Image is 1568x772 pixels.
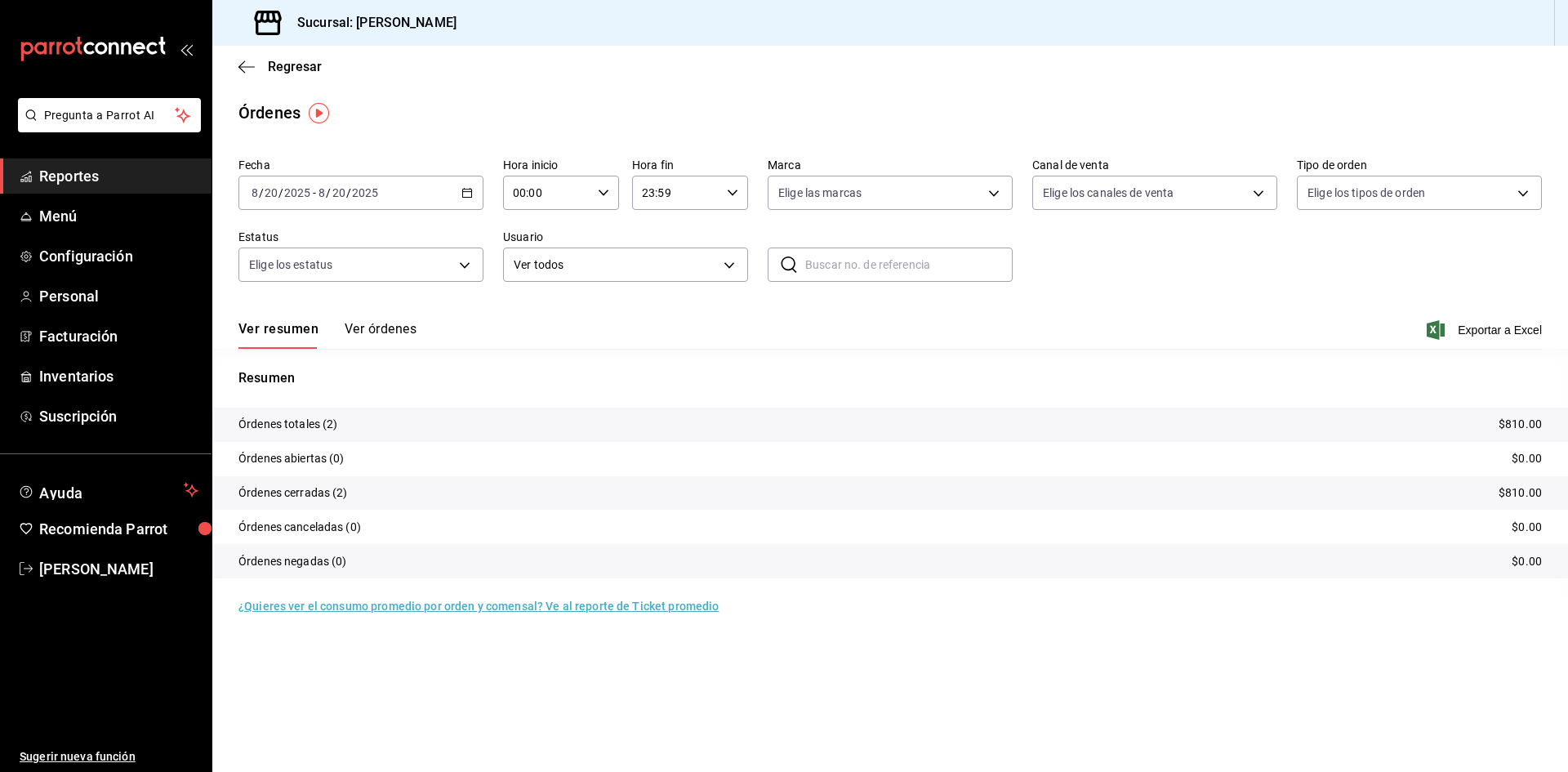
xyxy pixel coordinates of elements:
[268,59,322,74] span: Regresar
[351,186,379,199] input: ----
[238,231,483,243] label: Estatus
[238,450,345,467] p: Órdenes abiertas (0)
[778,185,862,201] span: Elige las marcas
[238,553,347,570] p: Órdenes negadas (0)
[345,321,416,349] button: Ver órdenes
[180,42,193,56] button: open_drawer_menu
[1512,450,1542,467] p: $0.00
[1512,519,1542,536] p: $0.00
[514,257,718,274] span: Ver todos
[1512,553,1542,570] p: $0.00
[259,186,264,199] span: /
[313,186,316,199] span: -
[39,518,198,540] span: Recomienda Parrot
[238,519,361,536] p: Órdenes canceladas (0)
[238,159,483,171] label: Fecha
[284,13,457,33] h3: Sucursal: [PERSON_NAME]
[238,416,338,433] p: Órdenes totales (2)
[1307,185,1425,201] span: Elige los tipos de orden
[332,186,346,199] input: --
[1043,185,1174,201] span: Elige los canales de venta
[39,365,198,387] span: Inventarios
[39,165,198,187] span: Reportes
[39,325,198,347] span: Facturación
[39,558,198,580] span: [PERSON_NAME]
[1499,484,1542,502] p: $810.00
[318,186,326,199] input: --
[238,321,318,349] button: Ver resumen
[39,285,198,307] span: Personal
[264,186,278,199] input: --
[1499,416,1542,433] p: $810.00
[251,186,259,199] input: --
[238,368,1542,388] p: Resumen
[503,231,748,243] label: Usuario
[326,186,331,199] span: /
[20,748,198,765] span: Sugerir nueva función
[39,405,198,427] span: Suscripción
[283,186,311,199] input: ----
[768,159,1013,171] label: Marca
[44,107,176,124] span: Pregunta a Parrot AI
[238,600,719,613] a: ¿Quieres ver el consumo promedio por orden y comensal? Ve al reporte de Ticket promedio
[238,321,416,349] div: navigation tabs
[1430,320,1542,340] button: Exportar a Excel
[18,98,201,132] button: Pregunta a Parrot AI
[346,186,351,199] span: /
[11,118,201,136] a: Pregunta a Parrot AI
[309,103,329,123] img: Tooltip marker
[1297,159,1542,171] label: Tipo de orden
[39,245,198,267] span: Configuración
[39,480,177,500] span: Ayuda
[503,159,619,171] label: Hora inicio
[39,205,198,227] span: Menú
[238,100,301,125] div: Órdenes
[249,257,332,273] span: Elige los estatus
[632,159,748,171] label: Hora fin
[1032,159,1277,171] label: Canal de venta
[805,248,1013,281] input: Buscar no. de referencia
[278,186,283,199] span: /
[238,484,348,502] p: Órdenes cerradas (2)
[238,59,322,74] button: Regresar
